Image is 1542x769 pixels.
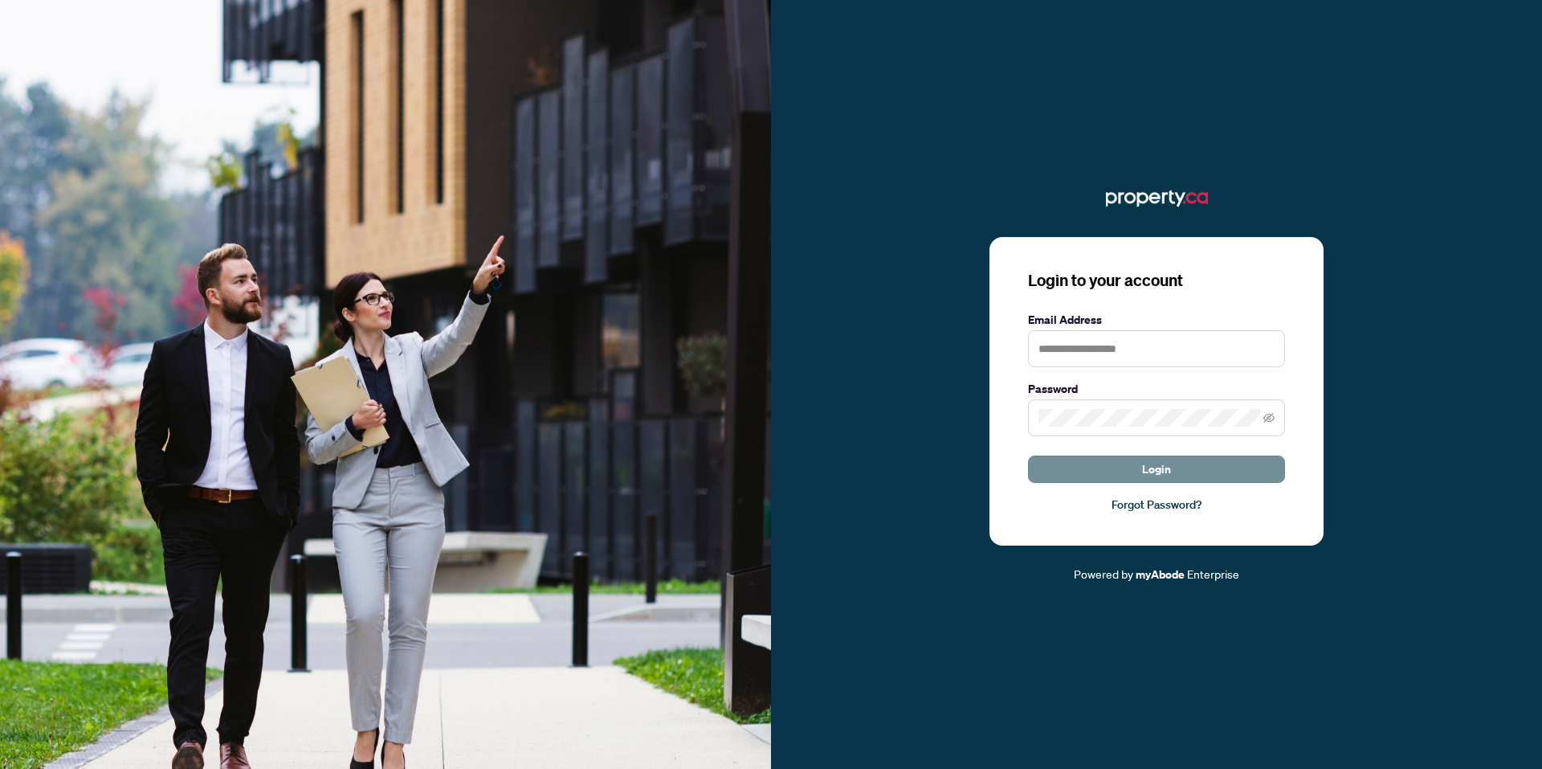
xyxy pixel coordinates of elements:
span: Login [1142,456,1171,482]
span: Powered by [1074,567,1133,581]
button: Login [1028,456,1285,483]
a: myAbode [1136,566,1185,583]
label: Password [1028,380,1285,398]
span: Enterprise [1187,567,1239,581]
a: Forgot Password? [1028,496,1285,513]
img: ma-logo [1106,186,1208,211]
h3: Login to your account [1028,269,1285,292]
label: Email Address [1028,311,1285,329]
span: eye-invisible [1263,412,1275,423]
